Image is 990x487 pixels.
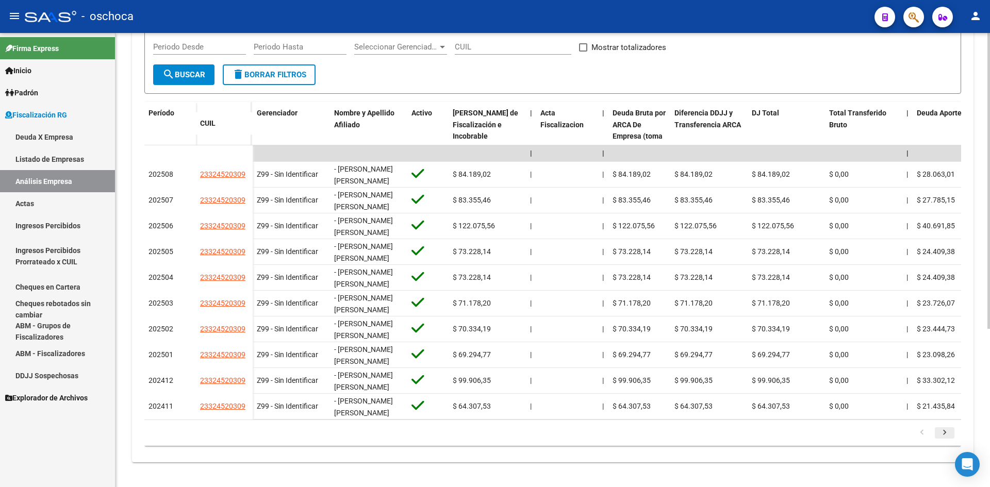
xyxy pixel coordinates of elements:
[334,216,393,237] span: - [PERSON_NAME] [PERSON_NAME]
[453,273,491,281] span: $ 73.228,14
[200,170,245,178] span: 23324520309
[913,102,990,171] datatable-header-cell: Deuda Aporte
[906,402,908,410] span: |
[257,247,318,256] span: Z99 - Sin Identificar
[829,222,849,230] span: $ 0,00
[674,109,741,129] span: Diferencia DDJJ y Transferencia ARCA
[917,325,955,333] span: $ 23.444,73
[453,196,491,204] span: $ 83.355,46
[917,402,955,410] span: $ 21.435,84
[602,350,604,359] span: |
[453,376,491,384] span: $ 99.906,35
[674,402,713,410] span: $ 64.307,53
[200,196,245,204] span: 23324520309
[81,5,134,28] span: - oschoca
[530,222,532,230] span: |
[148,402,173,410] span: 202411
[232,70,306,79] span: Borrar Filtros
[148,350,173,359] span: 202501
[602,325,604,333] span: |
[674,376,713,384] span: $ 99.906,35
[917,170,955,178] span: $ 28.063,01
[453,170,491,178] span: $ 84.189,02
[955,452,980,477] div: Open Intercom Messenger
[530,109,532,117] span: |
[453,402,491,410] span: $ 64.307,53
[613,109,666,164] span: Deuda Bruta por ARCA De Empresa (toma en cuenta todos los afiliados)
[752,273,790,281] span: $ 73.228,14
[334,371,393,391] span: - [PERSON_NAME] [PERSON_NAME]
[752,222,794,230] span: $ 122.075,56
[223,64,316,85] button: Borrar Filtros
[613,247,651,256] span: $ 73.228,14
[912,427,932,439] a: go to previous page
[748,102,825,171] datatable-header-cell: DJ Total
[334,191,393,211] span: - [PERSON_NAME] [PERSON_NAME]
[453,247,491,256] span: $ 73.228,14
[8,10,21,22] mat-icon: menu
[453,222,495,230] span: $ 122.075,56
[334,294,393,314] span: - [PERSON_NAME] [PERSON_NAME]
[449,102,526,171] datatable-header-cell: Deuda Bruta Neto de Fiscalización e Incobrable
[674,325,713,333] span: $ 70.334,19
[670,102,748,171] datatable-header-cell: Diferencia DDJJ y Transferencia ARCA
[917,196,955,204] span: $ 27.785,15
[935,427,954,439] a: go to next page
[917,247,955,256] span: $ 24.409,38
[196,112,253,135] datatable-header-cell: CUIL
[602,222,604,230] span: |
[917,273,955,281] span: $ 24.409,38
[674,196,713,204] span: $ 83.355,46
[530,350,532,359] span: |
[148,196,173,204] span: 202507
[602,149,604,157] span: |
[148,170,173,178] span: 202508
[200,222,245,230] span: 23324520309
[602,299,604,307] span: |
[257,109,298,117] span: Gerenciador
[602,170,604,178] span: |
[752,170,790,178] span: $ 84.189,02
[829,273,849,281] span: $ 0,00
[453,350,491,359] span: $ 69.294,77
[674,222,717,230] span: $ 122.075,56
[752,109,779,117] span: DJ Total
[752,299,790,307] span: $ 71.178,20
[257,222,318,230] span: Z99 - Sin Identificar
[530,325,532,333] span: |
[536,102,598,171] datatable-header-cell: Acta Fiscalizacion
[530,273,532,281] span: |
[906,196,908,204] span: |
[829,350,849,359] span: $ 0,00
[613,222,655,230] span: $ 122.075,56
[602,109,604,117] span: |
[602,196,604,204] span: |
[354,42,438,52] span: Seleccionar Gerenciador
[674,247,713,256] span: $ 73.228,14
[148,247,173,256] span: 202505
[969,10,982,22] mat-icon: person
[144,102,196,145] datatable-header-cell: Período
[334,397,393,417] span: - [PERSON_NAME] [PERSON_NAME]
[148,273,173,281] span: 202504
[752,350,790,359] span: $ 69.294,77
[200,273,245,281] span: 23324520309
[540,109,584,129] span: Acta Fiscalizacion
[906,247,908,256] span: |
[829,299,849,307] span: $ 0,00
[530,196,532,204] span: |
[602,247,604,256] span: |
[5,43,59,54] span: Firma Express
[613,196,651,204] span: $ 83.355,46
[334,345,393,365] span: - [PERSON_NAME] [PERSON_NAME]
[232,68,244,80] mat-icon: delete
[257,402,318,410] span: Z99 - Sin Identificar
[613,273,651,281] span: $ 73.228,14
[608,102,670,171] datatable-header-cell: Deuda Bruta por ARCA De Empresa (toma en cuenta todos los afiliados)
[674,273,713,281] span: $ 73.228,14
[200,247,245,256] span: 23324520309
[148,109,174,117] span: Período
[829,376,849,384] span: $ 0,00
[5,87,38,98] span: Padrón
[530,299,532,307] span: |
